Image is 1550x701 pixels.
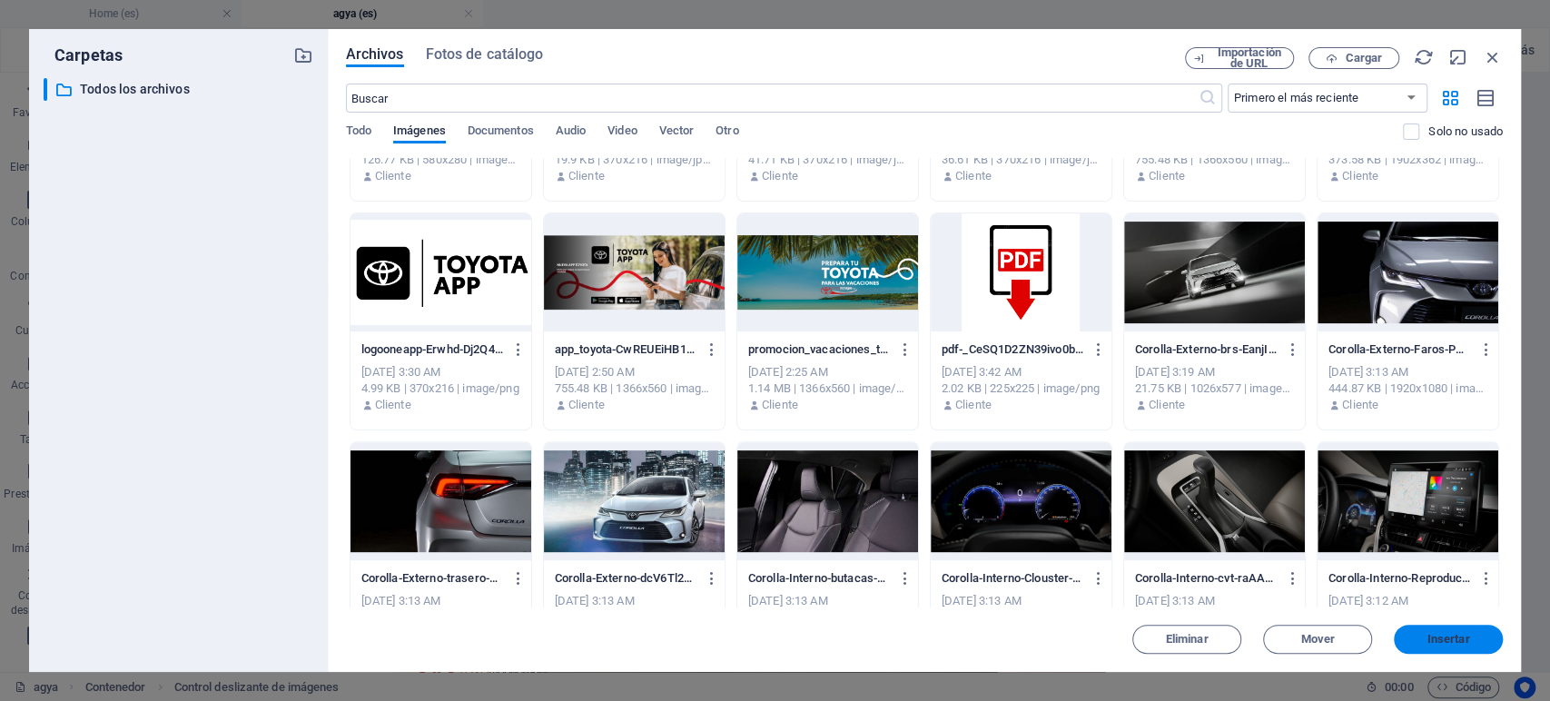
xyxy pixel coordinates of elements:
div: 4.99 KB | 370x216 | image/png [361,380,520,397]
p: Corolla-Interno-Clouster-0Dcz_OCsZ5dyM7VaG7lZ9A.png [942,570,1084,587]
div: [DATE] 3:19 AM [1135,364,1294,380]
div: 36.61 KB | 370x216 | image/jpeg [942,152,1101,168]
p: Corolla-Interno-Reproductor-_9yxirE8LUxdVQ6TU7QccQ.png [1328,570,1471,587]
span: Cargar [1345,53,1382,64]
div: [DATE] 3:13 AM [942,593,1101,609]
span: Imágenes [393,120,446,145]
p: Cliente [762,168,798,184]
span: Vector [659,120,695,145]
p: promocion_vacaciones_toyota-8g2Q2Bi-wDSJdn9vpMVaEA.png [748,341,891,358]
p: Corolla-Externo-trasero-s9mgdY1Xw7SLB2OqS0d0LQ.png [361,570,504,587]
p: Cliente [1342,397,1378,413]
span: Audio [556,120,586,145]
div: [DATE] 3:30 AM [361,364,520,380]
p: Corolla-Externo-dcV6Tl2hNt0qdIy4Jzk4Xg.png [555,570,697,587]
button: Mover [1263,625,1372,654]
div: 41.71 KB | 370x216 | image/jpeg [748,152,907,168]
p: pdf-_CeSQ1D2ZN39ivo0bCVALQ.png [942,341,1084,358]
div: [DATE] 3:13 AM [1328,364,1487,380]
div: 19.9 KB | 370x216 | image/jpeg [555,152,714,168]
div: [DATE] 3:12 AM [1328,593,1487,609]
div: 126.77 KB | 580x280 | image/png [361,152,520,168]
p: logooneapp-Erwhd-Dj2Q4mu7u_mmudHA.png [361,341,504,358]
p: Cliente [762,397,798,413]
div: 373.58 KB | 1902x362 | image/png [1328,152,1487,168]
i: Crear carpeta [293,45,313,65]
i: Cerrar [1483,47,1503,67]
p: Cliente [375,397,411,413]
div: [DATE] 3:42 AM [942,364,1101,380]
span: Video [607,120,637,145]
div: 755.48 KB | 1366x560 | image/png [555,380,714,397]
div: [DATE] 3:13 AM [748,593,907,609]
div: 1.14 MB | 1366x560 | image/png [748,380,907,397]
p: Cliente [1149,168,1185,184]
i: Volver a cargar [1414,47,1434,67]
span: Eliminar [1166,634,1209,645]
i: Minimizar [1448,47,1468,67]
div: ​ [44,78,47,101]
p: app_toyota-CwREUEiHB1UFY7P_mDybLg.png [555,341,697,358]
p: Corolla-Interno-cvt-raAA7f9dZ2n1BlGVjCg4HQ.png [1135,570,1278,587]
div: [DATE] 3:13 AM [1135,593,1294,609]
p: Solo muestra los archivos que no están usándose en el sitio web. Los archivos añadidos durante es... [1428,123,1503,140]
span: Insertar [1427,634,1470,645]
p: Cliente [568,168,605,184]
p: Cliente [568,397,605,413]
div: [DATE] 3:13 AM [555,593,714,609]
button: Eliminar [1132,625,1241,654]
p: Corolla-Interno-butacas-BNB7FeQHcEnwegGCPEeLJw.png [748,570,891,587]
p: Cliente [955,168,992,184]
p: Cliente [1149,397,1185,413]
p: Todos los archivos [80,79,280,100]
p: Cliente [1342,168,1378,184]
div: 21.75 KB | 1026x577 | image/webp [1135,380,1294,397]
span: Otro [716,120,738,145]
button: Importación de URL [1185,47,1294,69]
p: Corolla-Externo-brs-EanjIjtN7EiKJr4UXhSTPg.png [1135,341,1278,358]
p: Cliente [375,168,411,184]
span: Todo [346,120,371,145]
span: Documentos [468,120,534,145]
div: [DATE] 2:50 AM [555,364,714,380]
div: 755.48 KB | 1366x560 | image/png [1135,152,1294,168]
div: [DATE] 2:25 AM [748,364,907,380]
button: Insertar [1394,625,1503,654]
span: Archivos [346,44,404,65]
p: Carpetas [44,44,123,67]
p: Corolla-Externo-Faros-PRrlL6vqWbtN_X2Ba7s0-g.png [1328,341,1471,358]
p: Cliente [955,397,992,413]
span: Fotos de catálogo [426,44,544,65]
div: 444.87 KB | 1920x1080 | image/jpeg [1328,380,1487,397]
button: Cargar [1308,47,1399,69]
span: Mover [1300,634,1334,645]
span: Importación de URL [1212,47,1286,69]
input: Buscar [346,84,1199,113]
div: 2.02 KB | 225x225 | image/png [942,380,1101,397]
div: [DATE] 3:13 AM [361,593,520,609]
